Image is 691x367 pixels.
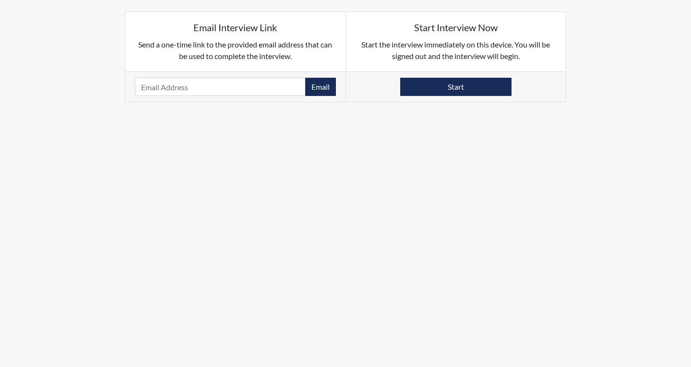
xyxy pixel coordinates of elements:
h5: Email Interview Link [135,22,336,33]
button: Email [305,78,336,96]
p: Start the interview immediately on this device. You will be signed out and the interview will begin. [356,39,557,62]
input: Email Address [135,78,306,96]
button: Start [400,78,512,96]
h5: Start Interview Now [356,22,557,33]
p: Send a one-time link to the provided email address that can be used to complete the interview. [135,39,336,62]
